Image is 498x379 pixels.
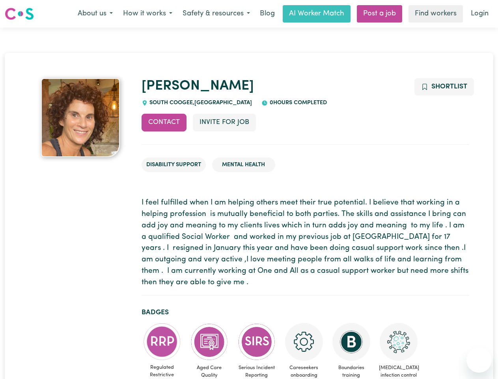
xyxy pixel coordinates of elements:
[268,100,327,106] span: 0 hours completed
[238,323,276,361] img: CS Academy: Serious Incident Reporting Scheme course completed
[193,114,256,131] button: Invite for Job
[285,323,323,361] img: CS Academy: Careseekers Onboarding course completed
[73,6,118,22] button: About us
[118,6,177,22] button: How it works
[29,78,132,157] a: Belinda's profile picture'
[143,323,181,360] img: CS Academy: Regulated Restrictive Practices course completed
[283,5,351,23] a: AI Worker Match
[431,83,467,90] span: Shortlist
[41,78,120,157] img: Belinda
[466,347,492,373] iframe: Button to launch messaging window
[142,197,469,288] p: I feel fulfilled when I am helping others meet their true potential. I believe that working in a ...
[408,5,463,23] a: Find workers
[357,5,402,23] a: Post a job
[5,7,34,21] img: Careseekers logo
[190,323,228,361] img: CS Academy: Aged Care Quality Standards & Code of Conduct course completed
[177,6,255,22] button: Safety & resources
[148,100,252,106] span: SOUTH COOGEE , [GEOGRAPHIC_DATA]
[142,79,254,93] a: [PERSON_NAME]
[332,323,370,361] img: CS Academy: Boundaries in care and support work course completed
[142,114,187,131] button: Contact
[466,5,493,23] a: Login
[380,323,418,361] img: CS Academy: COVID-19 Infection Control Training course completed
[5,5,34,23] a: Careseekers logo
[255,5,280,23] a: Blog
[414,78,474,96] button: Add to shortlist
[142,158,206,173] li: Disability Support
[142,308,469,317] h2: Badges
[212,158,275,173] li: Mental Health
